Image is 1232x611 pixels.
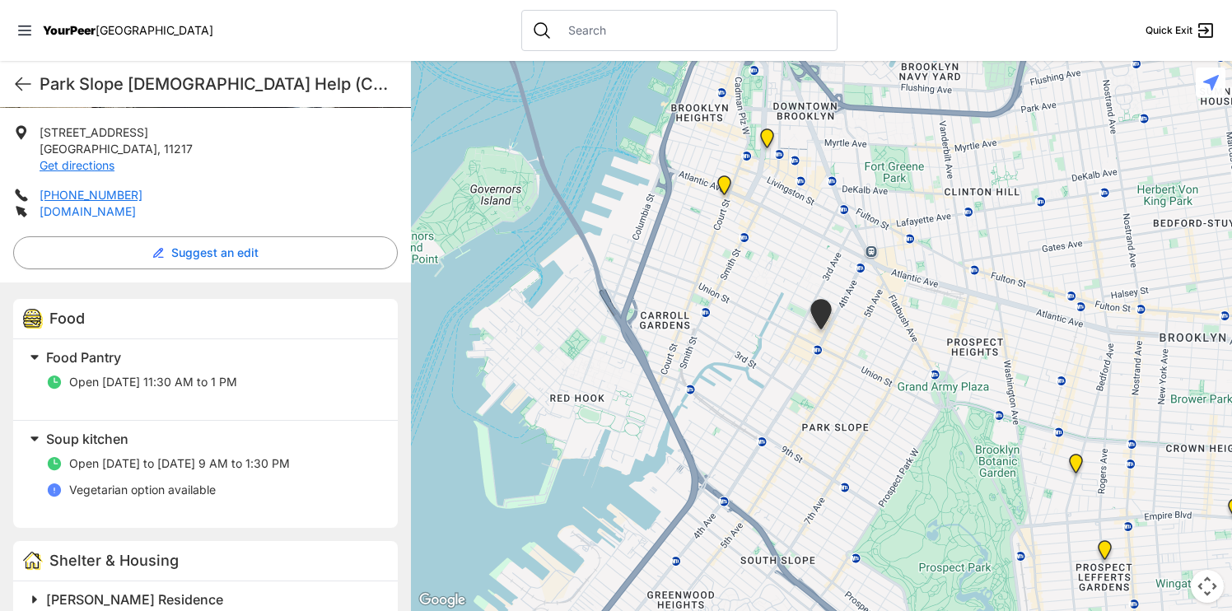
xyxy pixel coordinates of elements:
button: Map camera controls [1191,570,1224,603]
span: Quick Exit [1146,24,1192,37]
div: Cougar Country Pantry [1066,454,1086,480]
span: Open [DATE] 11:30 AM to 1 PM [69,375,237,389]
div: Brooklyn [757,128,777,155]
span: [GEOGRAPHIC_DATA] [96,23,213,37]
a: Quick Exit [1146,21,1216,40]
div: Headquarters [714,175,735,202]
span: Soup kitchen [46,431,128,447]
input: Search [558,22,827,39]
span: Suggest an edit [171,245,259,261]
span: [GEOGRAPHIC_DATA] [40,142,157,156]
span: Open [DATE] to [DATE] 9 AM to 1:30 PM [69,456,290,470]
a: Open this area in Google Maps (opens a new window) [415,590,469,611]
p: Vegetarian option available [69,482,216,498]
a: [PHONE_NUMBER] [40,188,142,202]
span: [STREET_ADDRESS] [40,125,148,139]
span: Shelter & Housing [49,552,179,569]
span: Food [49,310,85,327]
span: , [157,142,161,156]
span: YourPeer [43,23,96,37]
span: 11217 [164,142,193,156]
a: Get directions [40,158,114,172]
a: YourPeer[GEOGRAPHIC_DATA] [43,26,213,35]
span: [PERSON_NAME] Residence [46,591,223,608]
img: Google [415,590,469,611]
button: Suggest an edit [13,236,398,269]
h1: Park Slope [DEMOGRAPHIC_DATA] Help (CHiPS) [40,72,398,96]
span: Food Pantry [46,349,121,366]
a: [DOMAIN_NAME] [40,204,136,218]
